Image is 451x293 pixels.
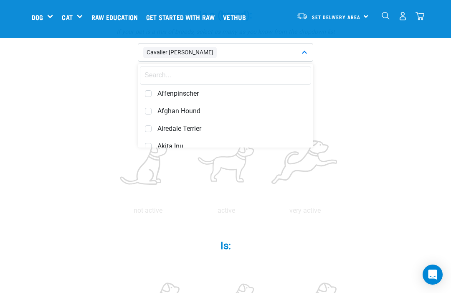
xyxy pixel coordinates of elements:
span: Affenpinscher [157,89,306,98]
p: not active [110,206,185,216]
img: van-moving.png [296,12,308,20]
span: Airedale Terrier [157,125,306,133]
div: Open Intercom Messenger [423,265,443,285]
a: Vethub [221,0,252,34]
a: Get started with Raw [144,0,221,34]
p: active [189,206,264,216]
p: How energetic and/or active is your pet? [100,104,351,114]
a: Cat [62,12,72,22]
span: Akita Inu [157,142,306,150]
input: Search... [140,66,311,85]
span: Cavalier [PERSON_NAME] [143,47,217,58]
img: home-icon-1@2x.png [382,12,390,20]
a: Raw Education [89,0,144,34]
a: Dog [32,12,43,22]
span: Set Delivery Area [312,15,360,18]
img: user.png [398,12,407,20]
label: Is: [100,238,351,253]
p: very active [267,206,342,216]
label: Is: [100,84,351,99]
img: home-icon@2x.png [416,12,424,20]
span: Afghan Hound [157,107,306,115]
